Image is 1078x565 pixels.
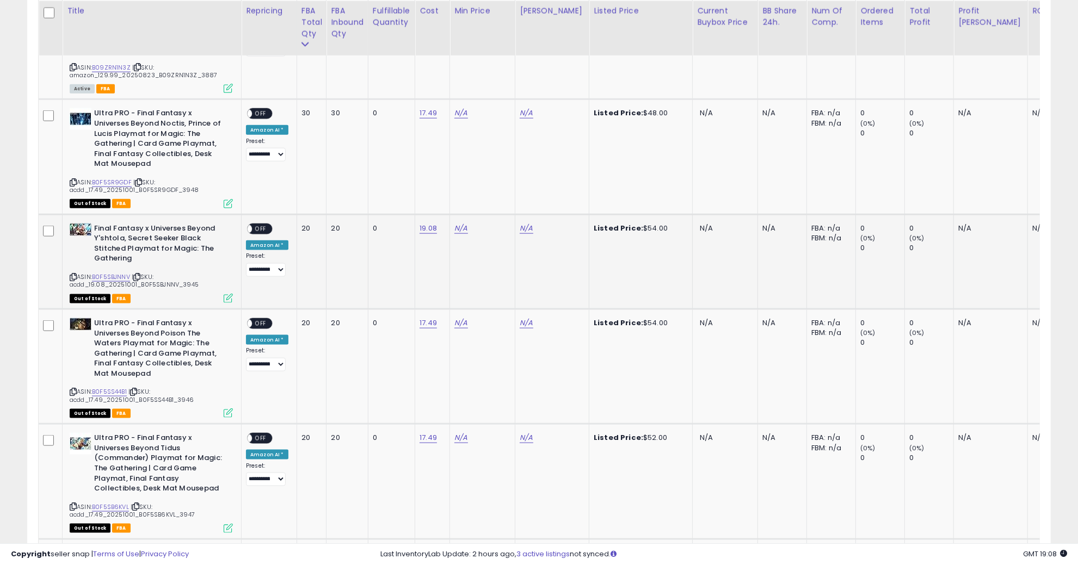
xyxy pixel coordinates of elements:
[301,318,318,328] div: 20
[700,318,713,328] span: N/A
[958,223,1019,233] div: N/A
[594,223,684,233] div: $54.00
[92,63,131,72] a: B09ZRN1N3Z
[112,199,131,208] span: FBA
[594,5,688,17] div: Listed Price
[520,223,533,234] a: N/A
[594,318,684,328] div: $54.00
[860,234,876,243] small: (0%)
[246,125,288,135] div: Amazon AI *
[373,433,406,443] div: 0
[594,223,643,233] b: Listed Price:
[331,223,360,233] div: 20
[811,223,847,233] div: FBA: n/a
[70,409,110,418] span: All listings that are currently out of stock and unavailable for purchase on Amazon
[811,233,847,243] div: FBM: n/a
[958,433,1019,443] div: N/A
[700,223,713,233] span: N/A
[520,432,533,443] a: N/A
[70,4,233,92] div: ASIN:
[860,453,904,463] div: 0
[373,5,410,28] div: Fulfillable Quantity
[70,433,233,531] div: ASIN:
[909,243,953,253] div: 0
[70,223,233,302] div: ASIN:
[860,5,900,28] div: Ordered Items
[141,549,189,559] a: Privacy Policy
[454,5,510,17] div: Min Price
[94,223,226,266] b: Final Fantasy x Universes Beyond Y'shtola, Secret Seeker Black Stitched Playmat for Magic: The Ga...
[246,5,292,17] div: Repricing
[909,453,953,463] div: 0
[246,347,288,371] div: Preset:
[331,108,360,118] div: 30
[958,5,1023,28] div: Profit [PERSON_NAME]
[860,318,904,328] div: 0
[301,223,318,233] div: 20
[697,5,753,28] div: Current Buybox Price
[860,328,876,337] small: (0%)
[92,272,130,282] a: B0F5SBJNNV
[246,335,288,345] div: Amazon AI *
[246,462,288,487] div: Preset:
[1032,433,1068,443] div: N/A
[909,234,925,243] small: (0%)
[70,84,95,94] span: All listings currently available for purchase on Amazon
[958,318,1019,328] div: N/A
[594,432,643,443] b: Listed Price:
[70,318,233,417] div: ASIN:
[1023,549,1067,559] span: 2025-10-11 19:08 GMT
[246,240,288,250] div: Amazon AI *
[246,252,288,277] div: Preset:
[301,5,322,40] div: FBA Total Qty
[860,433,904,443] div: 0
[420,223,437,234] a: 19.08
[70,294,110,303] span: All listings that are currently out of stock and unavailable for purchase on Amazon
[909,328,925,337] small: (0%)
[909,433,953,443] div: 0
[70,524,110,533] span: All listings that are currently out of stock and unavailable for purchase on Amazon
[96,84,115,94] span: FBA
[301,108,318,118] div: 30
[520,5,584,17] div: [PERSON_NAME]
[301,433,318,443] div: 20
[909,119,925,128] small: (0%)
[1032,5,1072,17] div: ROI
[373,318,406,328] div: 0
[762,433,798,443] div: N/A
[594,433,684,443] div: $52.00
[112,409,131,418] span: FBA
[909,223,953,233] div: 0
[860,243,904,253] div: 0
[331,5,364,40] div: FBA inbound Qty
[860,119,876,128] small: (0%)
[252,224,269,233] span: OFF
[520,108,533,119] a: N/A
[762,223,798,233] div: N/A
[112,524,131,533] span: FBA
[70,108,233,207] div: ASIN:
[860,108,904,118] div: 0
[1032,108,1068,118] div: N/A
[909,338,953,347] div: 0
[70,272,199,289] span: | SKU: acdd_19.08_20251001_B0F5SBJNNV_3945
[94,108,226,171] b: Ultra PRO - Final Fantasy x Universes Beyond Noctis, Prince of Lucis Playmat for Magic: The Gathe...
[70,387,194,403] span: | SKU: acdd_17.49_20251001_B0F5SS44B1_3946
[860,338,904,347] div: 0
[420,5,445,17] div: Cost
[958,108,1019,118] div: N/A
[811,443,847,453] div: FBM: n/a
[594,108,643,118] b: Listed Price:
[70,223,91,236] img: 61gKGDu72JL._SL40_.jpg
[454,223,467,234] a: N/A
[252,109,269,119] span: OFF
[909,444,925,452] small: (0%)
[246,138,288,162] div: Preset:
[94,433,226,496] b: Ultra PRO - Final Fantasy x Universes Beyond Tidus (Commander) Playmat for Magic: The Gathering |...
[94,318,226,381] b: Ultra PRO - Final Fantasy x Universes Beyond Poison The Waters Playmat for Magic: The Gathering |...
[70,178,199,194] span: | SKU: acdd_17.49_20251001_B0F5SR9GDF_3948
[520,318,533,328] a: N/A
[67,5,237,17] div: Title
[1032,318,1068,328] div: N/A
[700,108,713,118] span: N/A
